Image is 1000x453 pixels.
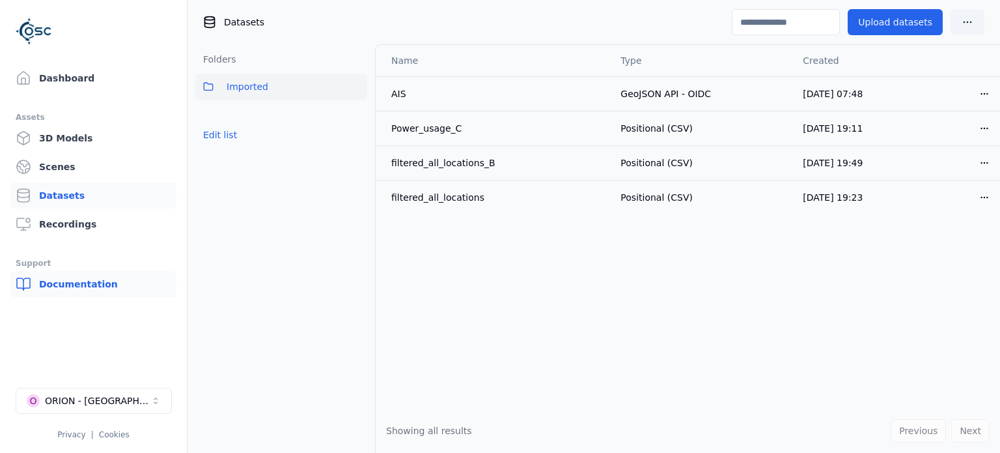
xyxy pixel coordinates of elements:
td: Positional (CSV) [610,111,792,145]
a: Dashboard [10,65,176,91]
span: Showing all results [386,426,472,436]
div: filtered_all_locations_B [391,156,600,169]
h3: Folders [195,53,236,66]
a: Scenes [10,154,176,180]
a: Datasets [10,183,176,209]
div: filtered_all_locations [391,191,600,204]
button: Imported [195,74,367,100]
a: 3D Models [10,125,176,151]
div: Power_usage_C [391,122,600,135]
span: [DATE] 19:11 [803,123,863,134]
th: Name [376,45,610,76]
th: Created [792,45,969,76]
button: Select a workspace [16,388,172,414]
div: AIS [391,87,600,100]
div: Support [16,256,171,271]
div: O [27,394,40,407]
a: Documentation [10,271,176,297]
span: | [91,430,94,439]
button: Upload datasets [848,9,943,35]
img: Logo [16,13,52,50]
a: Cookies [99,430,130,439]
span: [DATE] 19:23 [803,192,863,203]
span: Datasets [224,16,264,29]
button: Edit list [195,123,245,147]
span: [DATE] 07:48 [803,89,863,99]
td: Positional (CSV) [610,145,792,180]
div: ORION - [GEOGRAPHIC_DATA] [45,394,150,407]
a: Privacy [57,430,85,439]
td: GeoJSON API - OIDC [610,76,792,111]
a: Recordings [10,211,176,237]
div: Assets [16,110,171,125]
span: Imported [227,79,268,95]
span: [DATE] 19:49 [803,158,863,168]
td: Positional (CSV) [610,180,792,214]
th: Type [610,45,792,76]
